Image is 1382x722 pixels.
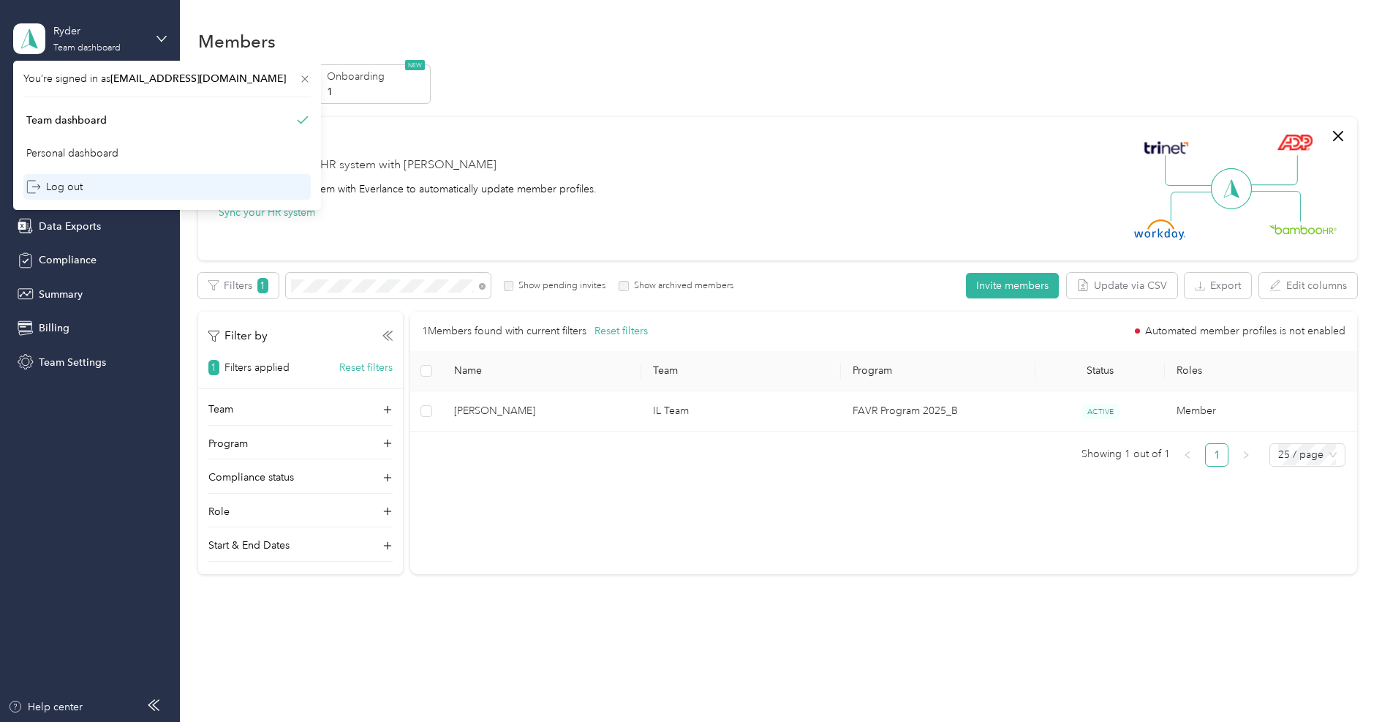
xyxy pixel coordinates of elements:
button: Sync your HR system [219,205,315,220]
img: Workday [1134,219,1185,240]
th: Status [1035,351,1165,391]
p: Team [208,402,233,417]
h1: Members [198,34,276,49]
li: Previous Page [1176,443,1199,467]
div: Team dashboard [53,44,121,53]
div: Page Size [1269,443,1345,467]
div: Log out [26,179,83,195]
span: Billing [39,320,69,336]
img: Line Right Down [1250,191,1301,222]
button: Invite members [966,273,1059,298]
span: Automated member profiles is not enabled [1145,326,1345,336]
button: Filters1 [198,273,279,298]
p: 1 Members found with current filters [422,323,586,339]
a: 1 [1206,444,1228,466]
td: FAVR Program 2025_B [841,391,1035,432]
span: Compliance [39,252,97,268]
button: right [1234,443,1258,467]
span: 25 / page [1278,444,1337,466]
button: Export [1185,273,1251,298]
li: 1 [1205,443,1228,467]
p: 1 [327,84,426,99]
p: Role [208,504,230,519]
span: [PERSON_NAME] [454,403,630,419]
button: Update via CSV [1067,273,1177,298]
button: Reset filters [594,323,648,339]
span: Name [454,364,630,377]
label: Show archived members [629,279,733,293]
span: 1 [257,278,268,293]
p: Filter by [208,327,268,345]
span: [EMAIL_ADDRESS][DOMAIN_NAME] [110,72,286,85]
td: Member [1165,391,1364,432]
div: Team dashboard [26,113,107,128]
td: IL Team [641,391,841,432]
span: You’re signed in as [23,71,311,86]
div: Personal dashboard [26,146,118,161]
span: Summary [39,287,83,302]
p: Start & End Dates [208,538,290,553]
p: Filters applied [224,360,290,375]
p: Compliance status [208,470,294,485]
p: Program [208,436,248,451]
li: Next Page [1234,443,1258,467]
th: Program [841,351,1035,391]
span: Data Exports [39,219,101,234]
button: Help center [8,699,83,715]
iframe: Everlance-gr Chat Button Frame [1300,640,1382,722]
button: Edit columns [1259,273,1357,298]
img: Line Left Up [1165,155,1216,187]
span: Team Settings [39,355,106,370]
span: Showing 1 out of 1 [1081,443,1170,465]
th: Roles [1165,351,1364,391]
img: BambooHR [1269,224,1337,234]
div: Ryder [53,23,145,39]
span: left [1183,451,1192,459]
img: Line Left Down [1170,191,1221,221]
img: Line Right Up [1247,155,1298,186]
th: Team [641,351,841,391]
img: Trinet [1141,138,1192,158]
button: Reset filters [339,360,393,375]
p: Onboarding [327,69,426,84]
span: right [1242,451,1250,459]
span: NEW [405,60,425,70]
td: Jessica W. Yuen [442,391,642,432]
div: Integrate your HR system with Everlance to automatically update member profiles. [219,181,597,197]
span: ACTIVE [1082,404,1119,419]
span: 1 [208,360,219,375]
div: Securely sync your HR system with [PERSON_NAME] [219,157,496,174]
label: Show pending invites [513,279,605,293]
button: left [1176,443,1199,467]
img: ADP [1277,134,1313,151]
th: Name [442,351,642,391]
